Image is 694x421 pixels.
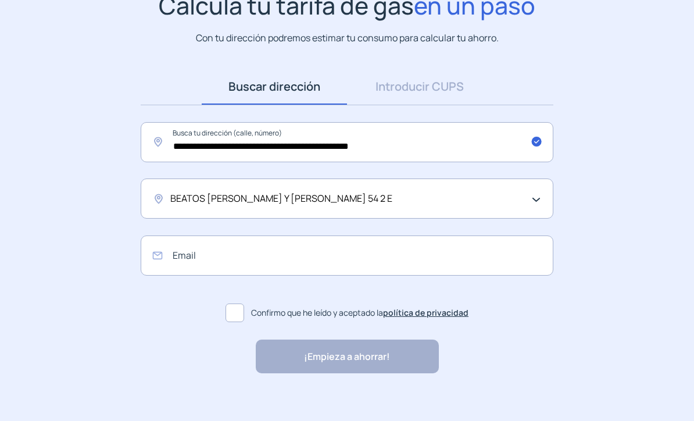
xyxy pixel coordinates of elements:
[383,307,468,318] a: política de privacidad
[202,69,347,105] a: Buscar dirección
[251,306,468,319] span: Confirmo que he leído y aceptado la
[347,69,492,105] a: Introducir CUPS
[170,191,392,206] span: BEATOS [PERSON_NAME] Y [PERSON_NAME] 54 2 E
[196,31,499,45] p: Con tu dirección podremos estimar tu consumo para calcular tu ahorro.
